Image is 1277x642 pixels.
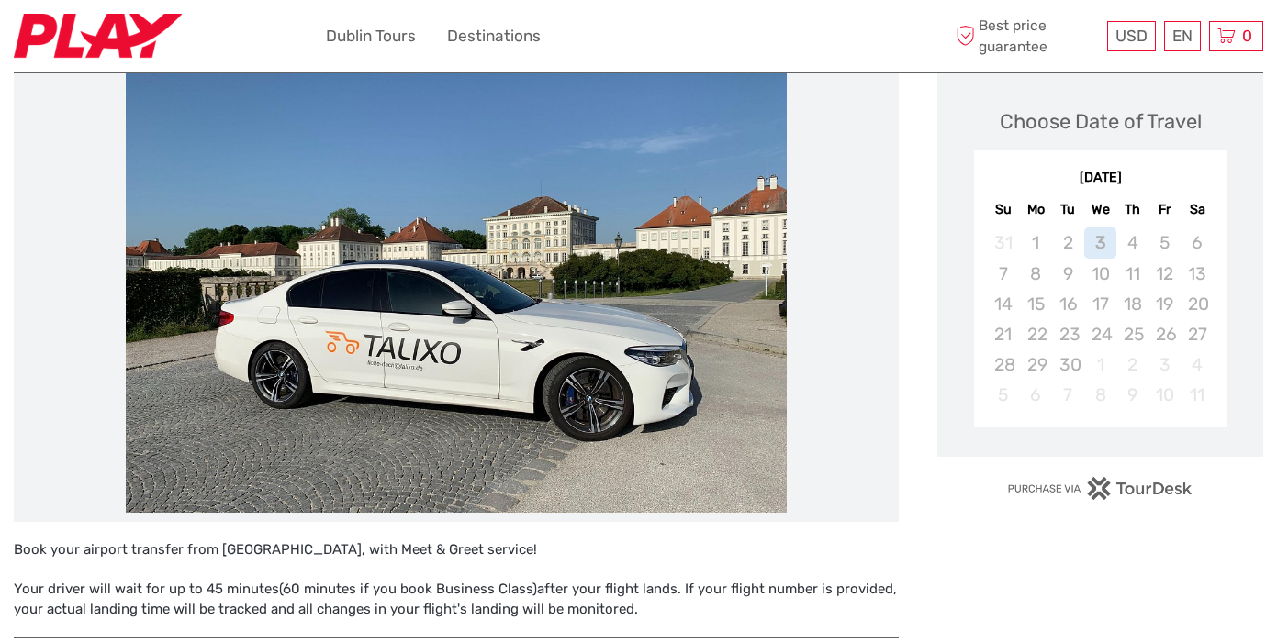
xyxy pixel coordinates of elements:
[1052,289,1084,319] div: Not available Tuesday, September 16th, 2025
[1239,27,1255,45] span: 0
[1164,21,1201,51] div: EN
[1116,197,1148,222] div: Th
[1181,289,1213,319] div: Not available Saturday, September 20th, 2025
[1148,227,1181,258] div: Not available Friday, September 5th, 2025
[1116,259,1148,289] div: Not available Thursday, September 11th, 2025
[1181,259,1213,289] div: Not available Saturday, September 13th, 2025
[1084,227,1116,258] div: Not available Wednesday, September 3rd, 2025
[1116,319,1148,349] div: Not available Thursday, September 25th, 2025
[1020,349,1052,380] div: Not available Monday, September 29th, 2025
[1007,477,1193,500] img: PurchaseViaTourDesk.png
[1020,259,1052,289] div: Not available Monday, September 8th, 2025
[1084,380,1116,410] div: Not available Wednesday, October 8th, 2025
[1116,349,1148,380] div: Not available Thursday, October 2nd, 2025
[1116,380,1148,410] div: Not available Thursday, October 9th, 2025
[1020,380,1052,410] div: Not available Monday, October 6th, 2025
[987,349,1019,380] div: Not available Sunday, September 28th, 2025
[126,72,787,513] img: 11fb7014f77f4f15812b59c7024623e7_main_slider.jpg
[1052,349,1084,380] div: Not available Tuesday, September 30th, 2025
[1181,319,1213,349] div: Not available Saturday, September 27th, 2025
[974,169,1227,188] div: [DATE]
[1020,319,1052,349] div: Not available Monday, September 22nd, 2025
[1116,227,1148,258] div: Not available Thursday, September 4th, 2025
[1000,107,1202,136] div: Choose Date of Travel
[1052,319,1084,349] div: Not available Tuesday, September 23rd, 2025
[1052,259,1084,289] div: Not available Tuesday, September 9th, 2025
[326,23,416,50] a: Dublin Tours
[279,581,537,597] span: (60 minutes if you book Business Class)
[987,289,1019,319] div: Not available Sunday, September 14th, 2025
[1148,259,1181,289] div: Not available Friday, September 12th, 2025
[1148,197,1181,222] div: Fr
[987,259,1019,289] div: Not available Sunday, September 7th, 2025
[1084,197,1116,222] div: We
[1181,349,1213,380] div: Not available Saturday, October 4th, 2025
[1181,227,1213,258] div: Not available Saturday, September 6th, 2025
[987,227,1019,258] div: Not available Sunday, August 31st, 2025
[980,227,1220,410] div: month 2025-09
[1020,197,1052,222] div: Mo
[14,14,182,59] img: 2467-7e1744d7-2434-4362-8842-68c566c31c52_logo_small.jpg
[951,16,1103,56] span: Best price guarantee
[1148,349,1181,380] div: Not available Friday, October 3rd, 2025
[1084,259,1116,289] div: Not available Wednesday, September 10th, 2025
[14,581,897,616] span: after your flight lands. If your flight number is provided, your actual landing time will be trac...
[1084,319,1116,349] div: Not available Wednesday, September 24th, 2025
[1181,380,1213,410] div: Not available Saturday, October 11th, 2025
[1181,197,1213,222] div: Sa
[987,319,1019,349] div: Not available Sunday, September 21st, 2025
[26,32,207,47] p: We're away right now. Please check back later!
[1020,289,1052,319] div: Not available Monday, September 15th, 2025
[447,23,541,50] a: Destinations
[1052,227,1084,258] div: Not available Tuesday, September 2nd, 2025
[1116,289,1148,319] div: Not available Thursday, September 18th, 2025
[1084,349,1116,380] div: Not available Wednesday, October 1st, 2025
[14,580,899,619] div: Your driver will wait for up to 45 minutes
[1052,380,1084,410] div: Not available Tuesday, October 7th, 2025
[1020,227,1052,258] div: Not available Monday, September 1st, 2025
[1148,319,1181,349] div: Not available Friday, September 26th, 2025
[1148,380,1181,410] div: Not available Friday, October 10th, 2025
[1148,289,1181,319] div: Not available Friday, September 19th, 2025
[211,28,233,50] button: Open LiveChat chat widget
[1052,197,1084,222] div: Tu
[987,380,1019,410] div: Not available Sunday, October 5th, 2025
[1084,289,1116,319] div: Not available Wednesday, September 17th, 2025
[14,541,537,558] span: Book your airport transfer from [GEOGRAPHIC_DATA], with Meet & Greet service!
[987,197,1019,222] div: Su
[1115,27,1148,45] span: USD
